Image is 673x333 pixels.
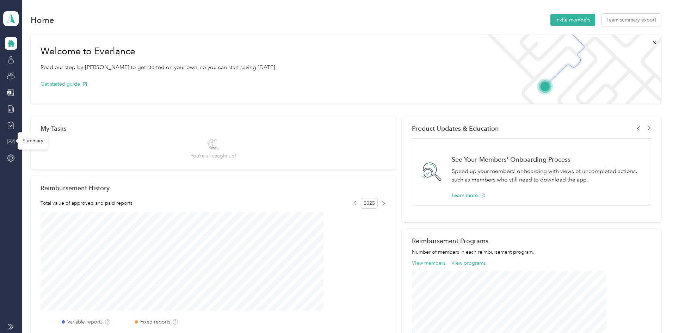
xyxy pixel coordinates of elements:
[361,198,378,209] span: 2025
[412,259,445,267] button: View members
[412,237,651,245] h2: Reimbursement Programs
[601,14,661,26] button: Team summary export
[452,156,643,163] h1: See Your Members' Onboarding Process
[634,294,673,333] iframe: Everlance-gr Chat Button Frame
[452,192,485,199] button: Learn more
[412,125,499,132] span: Product Updates & Education
[41,125,386,132] div: My Tasks
[41,184,110,192] h2: Reimbursement History
[41,46,277,57] h1: Welcome to Everlance
[412,248,651,256] p: Number of members in each reimbursement program.
[31,16,54,24] h1: Home
[18,132,48,149] div: Summary
[550,14,595,26] button: Invite members
[452,167,643,184] p: Speed up your members' onboarding with views of uncompleted actions, such as members who still ne...
[41,199,132,207] span: Total value of approved and paid reports
[67,318,103,326] label: Variable reports
[480,35,661,104] img: Welcome to everlance
[41,63,277,72] p: Read our step-by-[PERSON_NAME] to get started on your own, so you can start saving [DATE].
[41,80,87,88] button: Get started guide
[451,259,486,267] button: View programs
[140,318,170,326] label: Fixed reports
[191,152,236,160] span: You’re all caught up!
